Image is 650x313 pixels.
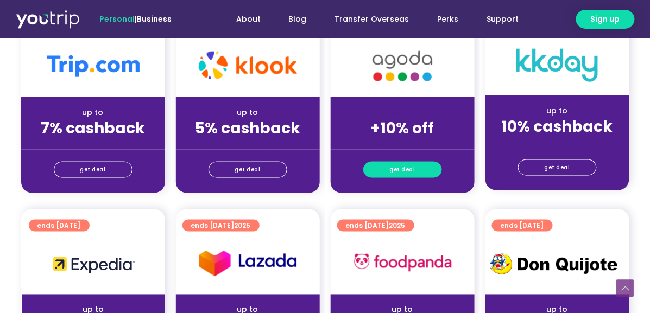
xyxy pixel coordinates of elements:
span: 2025 [389,221,406,230]
a: ends [DATE]2025 [182,220,260,232]
span: Personal [99,14,135,24]
a: About [222,9,275,29]
a: get deal [518,159,597,176]
div: (for stays only) [339,138,466,150]
div: (for stays only) [30,138,156,150]
span: | [99,14,172,24]
span: 2025 [235,221,251,230]
a: ends [DATE] [492,220,553,232]
a: Perks [424,9,473,29]
span: ends [DATE] [501,220,544,232]
strong: +10% off [371,118,434,139]
a: Sign up [576,10,635,29]
div: (for stays only) [185,138,311,150]
div: up to [30,107,156,118]
a: Support [473,9,533,29]
span: up to [393,107,413,118]
a: Business [137,14,172,24]
span: get deal [80,162,106,177]
span: get deal [545,160,570,175]
span: get deal [235,162,261,177]
div: up to [494,105,621,117]
nav: Menu [201,9,533,29]
span: ends [DATE] [346,220,406,232]
a: ends [DATE] [29,220,90,232]
span: Sign up [591,14,620,25]
div: up to [185,107,311,118]
div: (for stays only) [494,137,621,148]
span: ends [DATE] [37,220,81,232]
span: get deal [390,162,415,177]
strong: 7% cashback [41,118,145,139]
span: ends [DATE] [191,220,251,232]
strong: 10% cashback [502,116,613,137]
a: get deal [363,162,442,178]
a: get deal [209,162,287,178]
a: Transfer Overseas [321,9,424,29]
a: Blog [275,9,321,29]
a: ends [DATE]2025 [337,220,414,232]
a: get deal [54,162,132,178]
strong: 5% cashback [195,118,300,139]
